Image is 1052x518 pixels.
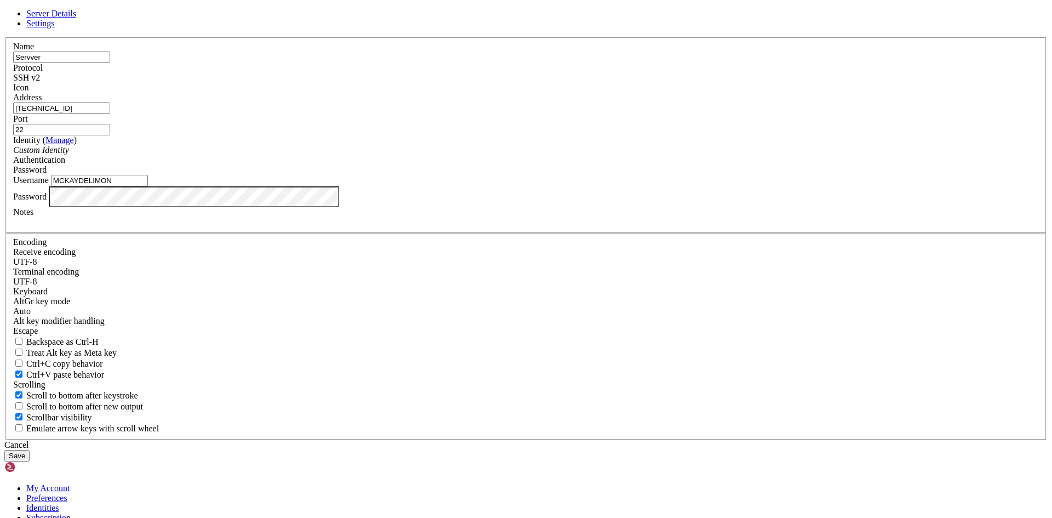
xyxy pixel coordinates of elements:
input: Login Username [51,175,148,186]
label: The default terminal encoding. ISO-2022 enables character map translations (like graphics maps). ... [13,267,79,276]
div: Auto [13,306,1039,316]
a: Identities [26,503,59,513]
label: Controls how the Alt key is handled. Escape: Send an ESC prefix. 8-Bit: Add 128 to the typed char... [13,316,105,326]
span: SSH v2 [13,73,40,82]
span: Treat Alt key as Meta key [26,348,117,357]
span: Password [13,165,47,174]
i: Custom Identity [13,145,69,155]
label: Protocol [13,63,43,72]
input: Backspace as Ctrl-H [15,338,22,345]
span: ( ) [43,135,77,145]
label: Ctrl-C copies if true, send ^C to host if false. Ctrl-Shift-C sends ^C to host if true, copies if... [13,359,103,368]
label: Keyboard [13,287,48,296]
div: UTF-8 [13,277,1039,287]
input: Scroll to bottom after keystroke [15,391,22,399]
input: Server Name [13,52,110,63]
span: Backspace as Ctrl-H [26,337,99,346]
a: My Account [26,483,70,493]
input: Scrollbar visibility [15,413,22,420]
a: Preferences [26,493,67,503]
span: Scroll to bottom after keystroke [26,391,138,400]
div: Escape [13,326,1039,336]
label: Notes [13,207,33,217]
label: Authentication [13,155,65,164]
a: Settings [26,19,55,28]
label: Password [13,191,47,201]
a: Manage [45,135,74,145]
input: Host Name or IP [13,103,110,114]
span: Auto [13,306,31,316]
label: Encoding [13,237,47,247]
div: Password [13,165,1039,175]
div: SSH v2 [13,73,1039,83]
label: Scroll to bottom after new output. [13,402,143,411]
label: Username [13,175,49,185]
label: Set the expected encoding for data received from the host. If the encodings do not match, visual ... [13,297,70,306]
input: Ctrl+V paste behavior [15,371,22,378]
input: Emulate arrow keys with scroll wheel [15,424,22,431]
a: Server Details [26,9,76,18]
span: Escape [13,326,38,335]
div: Cancel [4,440,1048,450]
input: Treat Alt key as Meta key [15,349,22,356]
span: UTF-8 [13,277,37,286]
label: Identity [13,135,77,145]
span: Scroll to bottom after new output [26,402,143,411]
label: Set the expected encoding for data received from the host. If the encodings do not match, visual ... [13,247,76,257]
div: UTF-8 [13,257,1039,267]
span: Scrollbar visibility [26,413,92,422]
label: Address [13,93,42,102]
input: Port Number [13,124,110,135]
label: The vertical scrollbar mode. [13,413,92,422]
span: Ctrl+V paste behavior [26,370,104,379]
span: UTF-8 [13,257,37,266]
label: When using the alternative screen buffer, and DECCKM (Application Cursor Keys) is active, mouse w... [13,424,159,433]
label: If true, the backspace should send BS ('\x08', aka ^H). Otherwise the backspace key should send '... [13,337,99,346]
input: Scroll to bottom after new output [15,402,22,409]
div: Custom Identity [13,145,1039,155]
span: Ctrl+C copy behavior [26,359,103,368]
label: Port [13,114,28,123]
label: Icon [13,83,28,92]
span: Emulate arrow keys with scroll wheel [26,424,159,433]
label: Scrolling [13,380,45,389]
label: Whether to scroll to the bottom on any keystroke. [13,391,138,400]
label: Ctrl+V pastes if true, sends ^V to host if false. Ctrl+Shift+V sends ^V to host if true, pastes i... [13,370,104,379]
label: Name [13,42,34,51]
button: Save [4,450,30,462]
img: Shellngn [4,462,67,473]
input: Ctrl+C copy behavior [15,360,22,367]
label: Whether the Alt key acts as a Meta key or as a distinct Alt key. [13,348,117,357]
